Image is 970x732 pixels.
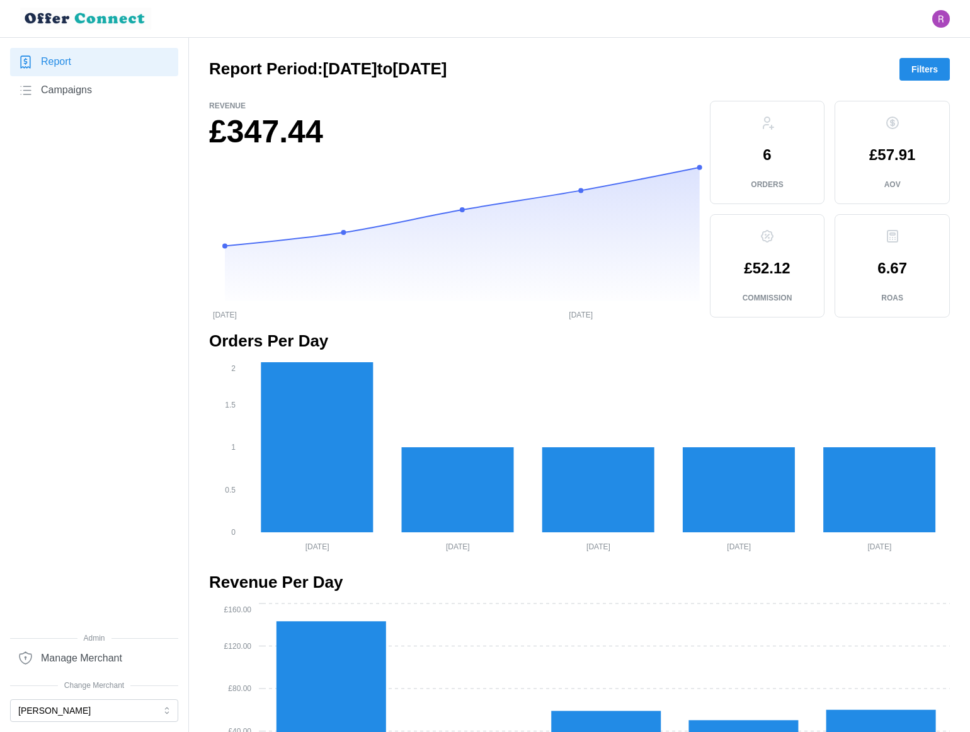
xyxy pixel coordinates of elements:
tspan: £80.00 [228,684,251,693]
span: Change Merchant [10,680,178,692]
p: AOV [884,180,901,190]
span: Admin [10,632,178,644]
tspan: [DATE] [213,311,237,319]
tspan: [DATE] [868,542,892,551]
span: Manage Merchant [41,651,122,666]
tspan: [DATE] [305,542,329,551]
tspan: 1 [231,443,236,452]
a: Report [10,48,178,76]
img: Ryan Gribben [932,10,950,28]
h2: Revenue Per Day [209,571,950,593]
p: £52.12 [744,261,790,276]
h2: Report Period: [DATE] to [DATE] [209,58,447,80]
img: loyalBe Logo [20,8,151,30]
a: Manage Merchant [10,644,178,672]
button: Filters [899,58,950,81]
p: 6 [763,147,771,163]
tspan: [DATE] [446,542,470,551]
tspan: [DATE] [727,542,751,551]
tspan: £120.00 [224,642,252,651]
button: [PERSON_NAME] [10,699,178,722]
p: ROAS [881,293,903,304]
h2: Orders Per Day [209,330,950,352]
p: Orders [751,180,783,190]
a: Campaigns [10,76,178,105]
button: Open user button [932,10,950,28]
p: 6.67 [877,261,907,276]
tspan: 1.5 [225,401,236,409]
h1: £347.44 [209,112,700,152]
tspan: 0.5 [225,486,236,495]
tspan: [DATE] [586,542,610,551]
span: Campaigns [41,83,92,98]
span: Report [41,54,71,70]
tspan: [DATE] [569,311,593,319]
p: Commission [743,293,792,304]
p: £57.91 [869,147,915,163]
tspan: £160.00 [224,605,252,614]
p: Revenue [209,101,700,112]
tspan: 2 [231,363,236,372]
tspan: 0 [231,528,236,537]
span: Filters [911,59,938,80]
